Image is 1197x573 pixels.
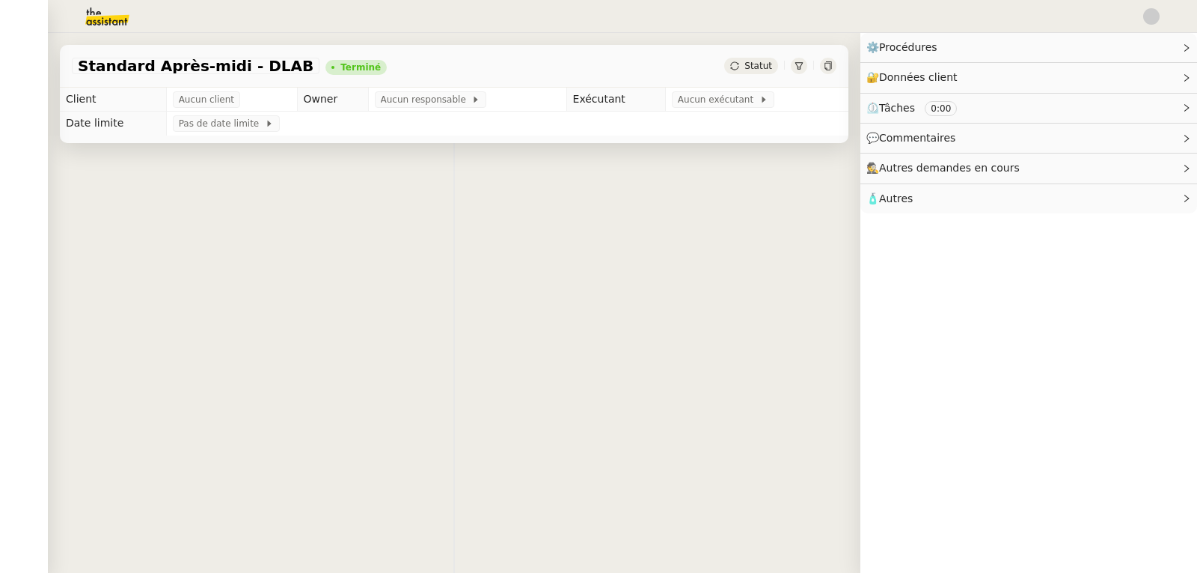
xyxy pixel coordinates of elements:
span: Aucun exécutant [678,92,759,107]
span: 🔐 [866,69,964,86]
div: 🕵️Autres demandes en cours [860,154,1197,183]
nz-tag: 0:00 [925,101,957,116]
div: 💬Commentaires [860,124,1197,153]
span: Autres [879,192,913,204]
span: Statut [744,61,772,71]
span: 🕵️ [866,162,1026,174]
div: 🧴Autres [860,184,1197,213]
div: 🔐Données client [860,63,1197,92]
div: Terminé [340,63,381,72]
span: Autres demandes en cours [879,162,1020,174]
div: ⏲️Tâches 0:00 [860,94,1197,123]
td: Date limite [60,112,166,136]
span: Standard Après-midi - DLAB [78,58,313,73]
span: Aucun responsable [381,92,472,107]
td: Owner [297,88,368,112]
span: Aucun client [179,92,234,107]
span: ⚙️ [866,39,944,56]
div: ⚙️Procédures [860,33,1197,62]
span: 🧴 [866,192,913,204]
span: Procédures [879,41,937,53]
span: Données client [879,71,958,83]
span: Tâches [879,102,915,114]
td: Client [60,88,166,112]
span: ⏲️ [866,102,970,114]
span: 💬 [866,132,962,144]
span: Pas de date limite [179,116,265,131]
span: Commentaires [879,132,955,144]
td: Exécutant [566,88,665,112]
